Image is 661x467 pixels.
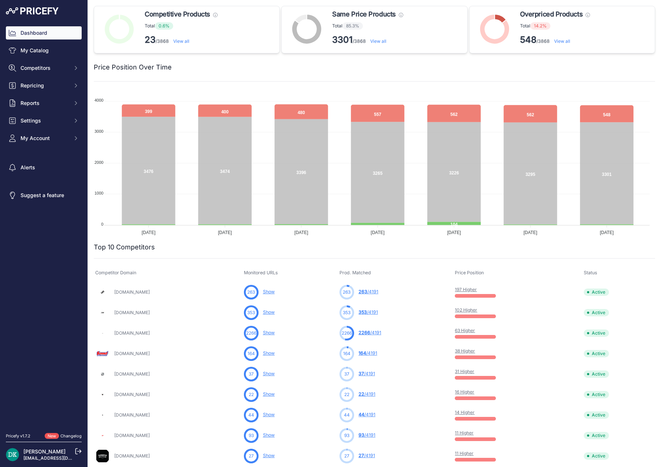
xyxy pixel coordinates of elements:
button: Reports [6,97,82,110]
a: Show [263,391,275,397]
span: Active [584,350,609,357]
a: 27/4191 [359,453,375,458]
tspan: [DATE] [447,230,461,235]
a: 14 Higher [455,410,475,415]
span: 14.2% [530,22,550,30]
tspan: 0 [101,222,103,226]
span: Reports [21,99,68,107]
p: /3868 [332,34,403,46]
a: [DOMAIN_NAME] [114,351,150,356]
span: My Account [21,135,68,142]
span: 22 [344,391,349,398]
a: 102 Higher [455,307,477,313]
p: Total [145,22,218,30]
strong: 23 [145,34,156,45]
span: Active [584,432,609,439]
a: Show [263,309,275,315]
span: 27 [249,453,254,459]
span: 164 [343,350,350,357]
tspan: [DATE] [294,230,308,235]
span: Active [584,411,609,419]
nav: Sidebar [6,26,82,424]
span: Active [584,370,609,378]
span: 2266 [246,330,256,336]
span: 22 [359,391,364,397]
span: 93 [359,432,364,438]
tspan: [DATE] [523,230,537,235]
span: Prod. Matched [339,270,371,275]
span: Overpriced Products [520,9,583,19]
a: 197 Higher [455,287,477,292]
a: View all [370,38,386,44]
span: Repricing [21,82,68,89]
span: 353 [247,309,255,316]
a: Show [263,453,275,458]
button: Repricing [6,79,82,92]
span: Monitored URLs [244,270,278,275]
h2: Price Position Over Time [94,62,172,72]
tspan: [DATE] [600,230,614,235]
p: Total [332,22,403,30]
p: /3868 [520,34,590,46]
span: 93 [249,432,254,439]
a: [DOMAIN_NAME] [114,412,150,418]
span: 37 [359,371,364,376]
h2: Top 10 Competitors [94,242,155,252]
tspan: 4000 [94,98,103,102]
tspan: [DATE] [218,230,232,235]
span: 263 [359,289,367,294]
a: Alerts [6,161,82,174]
span: Same Price Products [332,9,396,19]
a: Show [263,432,275,438]
a: View all [554,38,570,44]
span: Active [584,452,609,460]
span: Settings [21,117,68,124]
tspan: 3000 [94,129,103,133]
a: Show [263,350,275,356]
a: [EMAIL_ADDRESS][DOMAIN_NAME] [23,455,100,461]
a: 44/4191 [359,412,375,417]
a: 22/4191 [359,391,375,397]
button: Settings [6,114,82,127]
a: [DOMAIN_NAME] [114,392,150,397]
a: Suggest a feature [6,189,82,202]
span: 37 [344,371,349,377]
a: Show [263,371,275,376]
a: [DOMAIN_NAME] [114,433,150,438]
span: 93 [344,432,349,439]
tspan: 1000 [94,191,103,195]
p: /3868 [145,34,218,46]
span: 164 [248,350,255,357]
a: [DOMAIN_NAME] [114,371,150,377]
a: 38 Higher [455,348,475,354]
span: 263 [247,289,255,295]
a: 63 Higher [455,328,475,333]
strong: 548 [520,34,536,45]
a: 31 Higher [455,369,474,374]
a: Show [263,289,275,294]
tspan: [DATE] [142,230,156,235]
button: My Account [6,132,82,145]
img: Pricefy Logo [6,7,59,15]
a: [DOMAIN_NAME] [114,330,150,336]
tspan: 2000 [94,160,103,165]
span: 0.6% [155,22,173,30]
span: 37 [249,371,254,377]
span: 44 [248,412,254,418]
a: Changelog [60,433,82,438]
a: 11 Higher [455,430,474,436]
span: 85.3% [342,22,363,30]
span: 27 [344,453,349,459]
span: Status [584,270,597,275]
span: 27 [359,453,364,458]
a: [DOMAIN_NAME] [114,310,150,315]
a: My Catalog [6,44,82,57]
span: Competitor Domain [95,270,136,275]
a: [DOMAIN_NAME] [114,453,150,459]
span: Competitive Products [145,9,210,19]
a: 164/4191 [359,350,377,356]
span: 353 [359,309,367,315]
span: 164 [359,350,366,356]
span: 2266 [359,330,370,335]
a: 37/4191 [359,371,375,376]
